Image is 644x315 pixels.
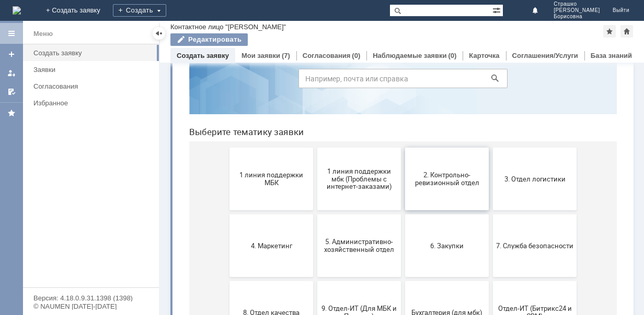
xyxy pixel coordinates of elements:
div: Создать [113,4,166,17]
span: Страшко [554,1,600,7]
a: Создать заявку [29,45,157,61]
input: Например, почта или справка [118,46,327,66]
a: Согласования [29,78,157,94]
img: logo [13,6,21,15]
div: (0) [448,52,456,59]
a: Карточка [469,52,499,59]
span: Расширенный поиск [492,5,503,15]
header: Выберите тематику заявки [8,104,436,115]
button: 2. Контрольно-ревизионный отдел [224,125,308,188]
span: Борисовна [554,14,600,20]
span: [PERSON_NAME] [554,7,600,14]
button: 1 линия поддержки мбк (Проблемы с интернет-заказами) [136,125,220,188]
div: Версия: 4.18.0.9.31.1398 (1398) [33,295,148,301]
a: Создать заявку [177,52,229,59]
a: Мои согласования [3,83,20,100]
span: 3. Отдел логистики [315,152,393,160]
div: © NAUMEN [DATE]-[DATE] [33,303,148,310]
div: Создать заявку [33,49,153,57]
a: Мои заявки [3,65,20,81]
button: 6. Закупки [224,192,308,255]
span: 1 линия поддержки мбк (Проблемы с интернет-заказами) [140,144,217,168]
a: Заявки [29,62,157,78]
a: Мои заявки [241,52,280,59]
a: Наблюдаемые заявки [373,52,446,59]
div: Контактное лицо "[PERSON_NAME]" [170,23,286,31]
a: Согласования [303,52,351,59]
button: 1 линия поддержки МБК [49,125,132,188]
button: 4. Маркетинг [49,192,132,255]
button: 3. Отдел логистики [312,125,396,188]
span: 6. Закупки [227,219,305,227]
a: База знаний [591,52,632,59]
a: Перейти на домашнюю страницу [13,6,21,15]
span: 4. Маркетинг [52,219,129,227]
div: Добавить в избранное [603,25,616,38]
span: 1 линия поддержки МБК [52,149,129,164]
span: Отдел-ИТ (Битрикс24 и CRM) [315,282,393,298]
span: 7. Служба безопасности [315,219,393,227]
span: 9. Отдел-ИТ (Для МБК и Пекарни) [140,282,217,298]
span: 2. Контрольно-ревизионный отдел [227,149,305,164]
a: Соглашения/Услуги [512,52,578,59]
div: Сделать домашней страницей [620,25,633,38]
span: 8. Отдел качества [52,286,129,294]
span: 5. Административно-хозяйственный отдел [140,215,217,231]
span: Бухгалтерия (для мбк) [227,286,305,294]
div: Заявки [33,66,153,74]
div: Избранное [33,99,141,107]
div: Согласования [33,82,153,90]
div: (0) [352,52,360,59]
label: Воспользуйтесь поиском [118,26,327,36]
div: Меню [33,28,53,40]
button: 5. Административно-хозяйственный отдел [136,192,220,255]
button: 7. Служба безопасности [312,192,396,255]
div: (7) [282,52,290,59]
a: Создать заявку [3,46,20,63]
div: Скрыть меню [153,27,165,40]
